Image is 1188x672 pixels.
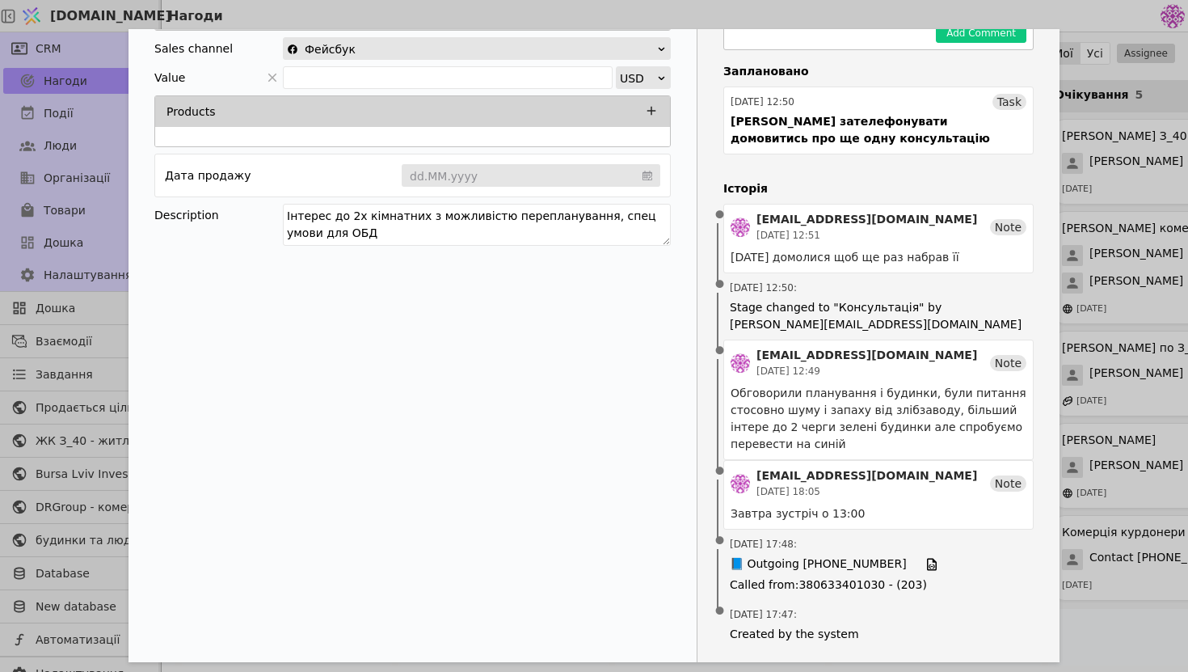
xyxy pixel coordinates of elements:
[731,474,750,493] img: de
[723,180,1034,197] h4: Історія
[731,505,1026,522] div: Завтра зустріч о 13:00
[166,104,215,120] p: Products
[154,66,185,89] span: Value
[731,353,750,373] img: de
[712,331,728,372] span: •
[992,94,1026,110] div: Task
[756,484,977,499] div: [DATE] 18:05
[305,38,356,61] span: Фейсбук
[756,347,977,364] div: [EMAIL_ADDRESS][DOMAIN_NAME]
[990,355,1026,371] div: Note
[730,556,907,573] span: 📘 Outgoing [PHONE_NUMBER]
[620,67,656,90] div: USD
[642,167,652,184] svg: calendar
[712,521,728,562] span: •
[165,164,251,187] div: Дата продажу
[712,591,728,632] span: •
[756,364,977,378] div: [DATE] 12:49
[283,204,671,246] textarea: Інтерес до 2х кімнатних з можливістю перепланування, спец умови для ОБД
[731,249,1026,266] div: [DATE] домолися щоб ще раз набрав її
[756,228,977,243] div: [DATE] 12:51
[287,44,298,55] img: facebook.svg
[154,204,283,226] div: Description
[731,95,794,109] div: [DATE] 12:50
[730,626,1027,643] span: Created by the system
[731,218,750,237] img: de
[730,299,1027,333] span: Stage changed to "Консультація" by [PERSON_NAME][EMAIL_ADDRESS][DOMAIN_NAME]
[730,607,797,622] span: [DATE] 17:47 :
[730,577,1027,594] span: Called from : 380633401030 - (203)
[731,113,1026,147] div: [PERSON_NAME] зателефонувати домовитись про ще одну консультацію
[730,281,797,295] span: [DATE] 12:50 :
[990,475,1026,492] div: Note
[730,537,797,552] span: [DATE] 17:48 :
[731,385,1026,453] div: Обговорили планування і будинки, були питання стосовно шуму і запаху від злібзаводу, більший інте...
[723,63,1034,80] h4: Заплановано
[712,264,728,306] span: •
[712,451,728,492] span: •
[128,29,1060,662] div: Add Opportunity
[712,195,728,236] span: •
[990,219,1026,235] div: Note
[756,467,977,484] div: [EMAIL_ADDRESS][DOMAIN_NAME]
[936,23,1026,43] button: Add Comment
[756,211,977,228] div: [EMAIL_ADDRESS][DOMAIN_NAME]
[154,37,233,60] div: Sales channel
